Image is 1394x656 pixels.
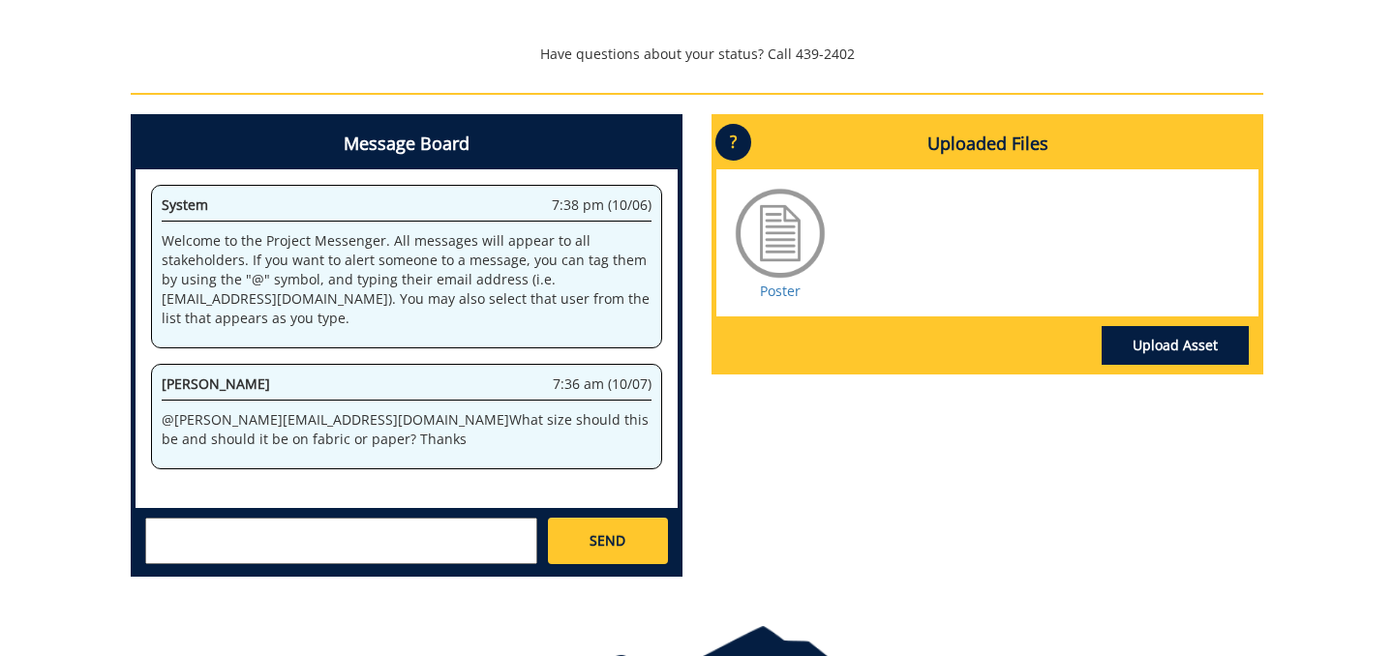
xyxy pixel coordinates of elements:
a: Poster [760,282,801,300]
p: @ [PERSON_NAME][EMAIL_ADDRESS][DOMAIN_NAME] What size should this be and should it be on fabric o... [162,410,652,449]
span: SEND [590,531,625,551]
p: Have questions about your status? Call 439-2402 [131,45,1263,64]
a: SEND [548,518,668,564]
p: Welcome to the Project Messenger. All messages will appear to all stakeholders. If you want to al... [162,231,652,328]
span: 7:36 am (10/07) [553,374,652,394]
h4: Message Board [136,119,678,169]
p: ? [715,124,751,161]
span: System [162,195,208,214]
a: Upload Asset [1102,326,1249,365]
textarea: messageToSend [145,518,537,564]
span: [PERSON_NAME] [162,374,270,393]
span: 7:38 pm (10/06) [552,195,652,215]
h4: Uploaded Files [716,119,1258,169]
